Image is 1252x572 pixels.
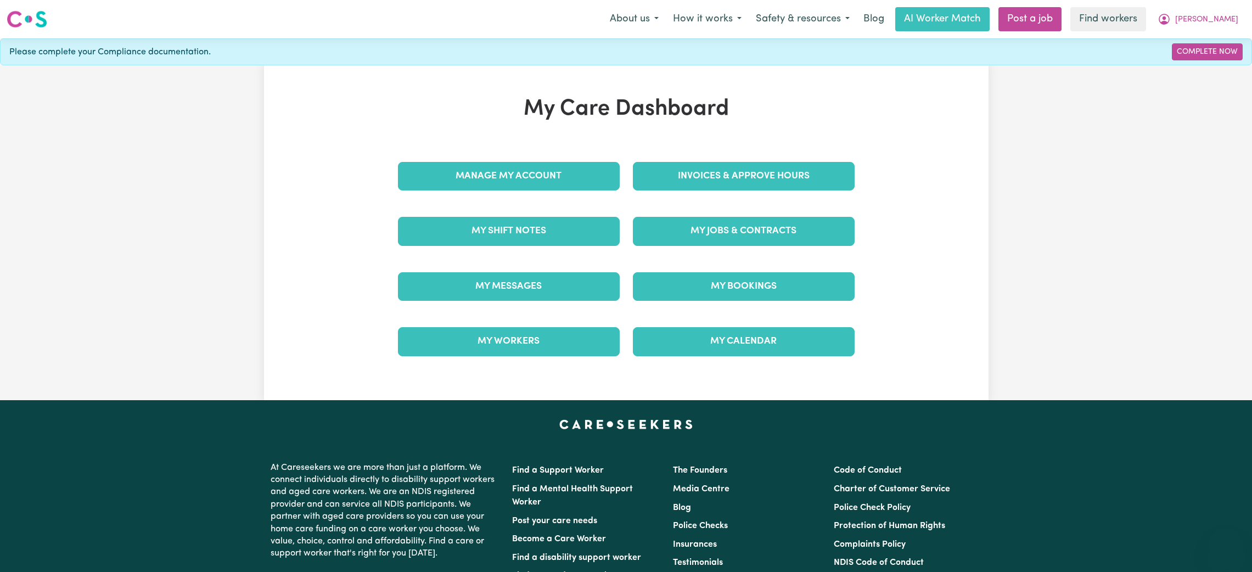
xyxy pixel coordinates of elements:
a: Blog [857,7,891,31]
a: My Workers [398,327,620,356]
p: At Careseekers we are more than just a platform. We connect individuals directly to disability su... [271,457,499,564]
a: Find a Support Worker [512,466,604,475]
a: Post a job [998,7,1062,31]
a: Manage My Account [398,162,620,190]
a: Complaints Policy [834,540,906,549]
button: Safety & resources [749,8,857,31]
a: Find a Mental Health Support Worker [512,485,633,507]
button: My Account [1150,8,1245,31]
a: Post your care needs [512,517,597,525]
h1: My Care Dashboard [391,96,861,122]
a: Insurances [673,540,717,549]
a: My Jobs & Contracts [633,217,855,245]
a: Protection of Human Rights [834,521,945,530]
span: [PERSON_NAME] [1175,14,1238,26]
a: Find a disability support worker [512,553,641,562]
a: Charter of Customer Service [834,485,950,494]
img: Careseekers logo [7,9,47,29]
a: Testimonials [673,558,723,567]
a: Code of Conduct [834,466,902,475]
a: Careseekers home page [559,420,693,429]
button: How it works [666,8,749,31]
a: Police Checks [673,521,728,530]
a: My Shift Notes [398,217,620,245]
a: Find workers [1070,7,1146,31]
a: Become a Care Worker [512,535,606,543]
a: Invoices & Approve Hours [633,162,855,190]
a: My Calendar [633,327,855,356]
a: Careseekers logo [7,7,47,32]
a: My Messages [398,272,620,301]
a: Blog [673,503,691,512]
a: Media Centre [673,485,729,494]
a: My Bookings [633,272,855,301]
button: About us [603,8,666,31]
a: The Founders [673,466,727,475]
a: Complete Now [1172,43,1243,60]
a: NDIS Code of Conduct [834,558,924,567]
a: AI Worker Match [895,7,990,31]
span: Please complete your Compliance documentation. [9,46,211,59]
a: Police Check Policy [834,503,911,512]
iframe: Button to launch messaging window, conversation in progress [1208,528,1243,563]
